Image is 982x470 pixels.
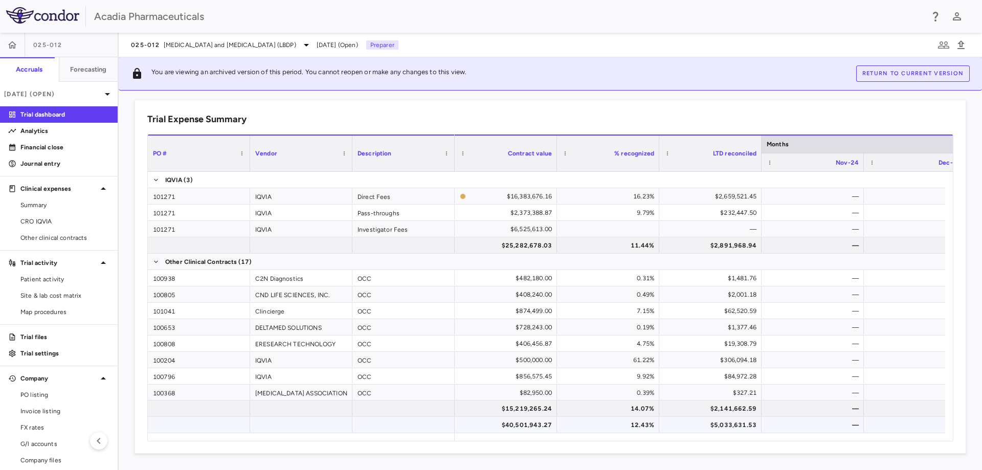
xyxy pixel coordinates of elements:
div: [MEDICAL_DATA] ASSOCIATION [250,385,352,400]
div: OCC [352,303,455,319]
div: 100653 [148,319,250,335]
div: — [771,270,859,286]
div: 100796 [148,368,250,384]
div: $728,243.00 [464,319,552,335]
span: Patient activity [20,275,109,284]
div: Clincierge [250,303,352,319]
div: 0.39% [566,385,654,401]
span: [DATE] (Open) [317,40,358,50]
div: 0.49% [566,286,654,303]
div: — [873,270,961,286]
div: — [873,303,961,319]
div: $19,308.79 [668,335,756,352]
div: — [873,286,961,303]
div: 100368 [148,385,250,400]
div: — [771,303,859,319]
p: Clinical expenses [20,184,97,193]
div: 4.75% [566,335,654,352]
div: 101271 [148,188,250,204]
span: Dec-24 [939,159,961,166]
p: Financial close [20,143,109,152]
div: $5,033,631.53 [668,417,756,433]
div: 0.31% [566,270,654,286]
div: OCC [352,385,455,400]
span: G/l accounts [20,439,109,449]
div: $40,501,943.27 [464,417,552,433]
div: $2,001.18 [668,286,756,303]
p: Trial files [20,332,109,342]
div: OCC [352,270,455,286]
div: 101041 [148,303,250,319]
div: Pass-throughs [352,205,455,220]
div: — [771,335,859,352]
div: — [771,319,859,335]
div: — [771,205,859,221]
div: 100808 [148,335,250,351]
p: Trial dashboard [20,110,109,119]
p: Company [20,374,97,383]
div: $306,094.18 [668,352,756,368]
div: $1,377.46 [668,319,756,335]
span: Site & lab cost matrix [20,291,109,300]
div: 100805 [148,286,250,302]
span: Summary [20,200,109,210]
span: Invoice listing [20,407,109,416]
div: 100938 [148,270,250,286]
span: Other clinical contracts [20,233,109,242]
span: PO listing [20,390,109,399]
div: 12.43% [566,417,654,433]
div: IQVIA [250,221,352,237]
span: Months [767,141,789,148]
span: Company files [20,456,109,465]
div: 16.23% [566,188,654,205]
div: $15,219,265.24 [464,400,552,417]
div: ERESEARCH TECHNOLOGY [250,335,352,351]
p: Analytics [20,126,109,136]
span: PO # [153,150,167,157]
span: [MEDICAL_DATA] and [MEDICAL_DATA] (LBDP) [164,40,296,50]
div: — [873,205,961,221]
div: OCC [352,368,455,384]
span: Nov-24 [836,159,859,166]
div: $2,373,388.87 [464,205,552,221]
span: IQVIA [165,172,183,188]
h6: Trial Expense Summary [147,113,247,126]
div: $406,456.87 [464,335,552,352]
div: $856,575.45 [464,368,552,385]
span: CRO IQVIA [20,217,109,226]
div: CND LIFE SCIENCES, INC. [250,286,352,302]
div: — [873,368,961,385]
span: Map procedures [20,307,109,317]
div: IQVIA [250,352,352,368]
div: $232,447.50 [668,205,756,221]
div: $500,000.00 [464,352,552,368]
div: C2N Diagnostics [250,270,352,286]
p: Preparer [366,40,398,50]
div: — [771,286,859,303]
span: 025-012 [131,41,160,49]
div: OCC [352,335,455,351]
div: 0.19% [566,319,654,335]
div: $2,891,968.94 [668,237,756,254]
div: — [873,417,961,433]
h6: Forecasting [70,65,107,74]
p: Trial activity [20,258,97,267]
div: $874,499.00 [464,303,552,319]
div: 9.79% [566,205,654,221]
div: 7.15% [566,303,654,319]
div: $84,972.28 [668,368,756,385]
button: Return to current version [856,65,970,82]
span: LTD reconciled [713,150,756,157]
p: You are viewing an archived version of this period. You cannot reopen or make any changes to this... [151,68,466,80]
div: — [873,237,961,254]
div: 101271 [148,205,250,220]
div: 61.22% [566,352,654,368]
div: — [873,221,961,237]
div: — [873,352,961,368]
span: Description [358,150,392,157]
div: $2,659,521.45 [668,188,756,205]
div: $16,383,676.16 [470,188,552,205]
div: 11.44% [566,237,654,254]
div: — [771,188,859,205]
div: $62,520.59 [668,303,756,319]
